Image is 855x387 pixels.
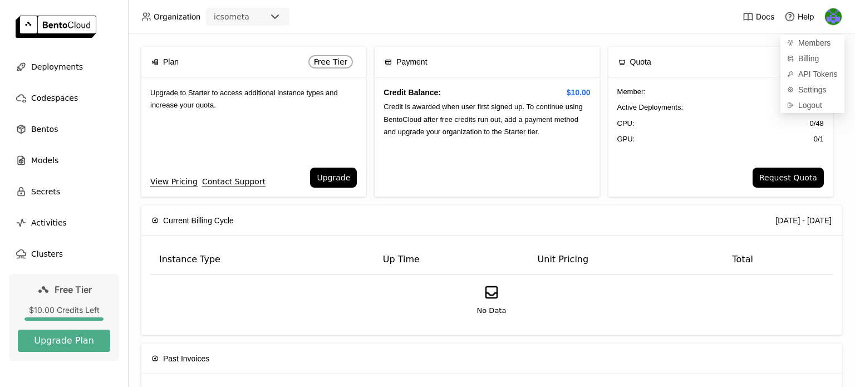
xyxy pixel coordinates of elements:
[18,305,110,315] div: $10.00 Credits Left
[310,168,357,188] button: Upgrade
[784,11,814,22] div: Help
[9,149,119,172] a: Models
[31,154,58,167] span: Models
[384,102,582,136] span: Credit is awarded when user first signed up. To continue using BentoCloud after free credits run ...
[384,86,590,99] h4: Credit Balance:
[798,85,827,95] span: Settings
[630,56,651,68] span: Quota
[31,91,78,105] span: Codespaces
[798,38,831,48] span: Members
[617,102,684,113] span: Active Deployments :
[798,100,822,110] span: Logout
[9,212,119,234] a: Activities
[18,330,110,352] button: Upgrade Plan
[780,66,844,82] a: API Tokens
[31,185,60,198] span: Secrets
[31,216,67,229] span: Activities
[9,243,119,265] a: Clusters
[617,118,635,129] span: CPU:
[202,175,266,188] a: Contact Support
[780,51,844,66] a: Billing
[756,12,774,22] span: Docs
[163,56,179,68] span: Plan
[55,284,92,295] span: Free Tier
[617,86,646,97] span: Member :
[529,245,724,275] th: Unit Pricing
[775,214,832,227] div: [DATE] - [DATE]
[798,12,814,22] span: Help
[798,69,838,79] span: API Tokens
[9,274,119,361] a: Free Tier$10.00 Credits LeftUpgrade Plan
[314,57,348,66] span: Free Tier
[567,86,591,99] span: $10.00
[814,134,824,145] span: 0 / 1
[9,180,119,203] a: Secrets
[780,35,844,51] a: Members
[724,245,833,275] th: Total
[31,123,58,136] span: Bentos
[374,245,529,275] th: Up Time
[31,247,63,261] span: Clusters
[9,118,119,140] a: Bentos
[798,53,819,63] span: Billing
[810,118,824,129] span: 0 / 48
[163,352,209,365] span: Past Invoices
[214,11,249,22] div: icsometa
[396,56,427,68] span: Payment
[753,168,824,188] button: Request Quota
[477,305,507,316] span: No Data
[150,89,338,109] span: Upgrade to Starter to access additional instance types and increase your quota.
[250,12,252,23] input: Selected icsometa.
[150,175,198,188] a: View Pricing
[617,134,635,145] span: GPU:
[31,60,83,74] span: Deployments
[163,214,234,227] span: Current Billing Cycle
[743,11,774,22] a: Docs
[150,245,374,275] th: Instance Type
[780,82,844,97] a: Settings
[16,16,96,38] img: logo
[154,12,200,22] span: Organization
[9,87,119,109] a: Codespaces
[9,56,119,78] a: Deployments
[825,8,842,25] img: icso meta
[780,97,844,113] div: Logout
